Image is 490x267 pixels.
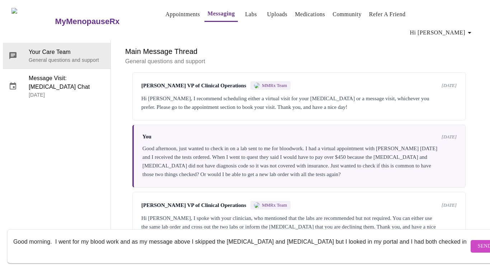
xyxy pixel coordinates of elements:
img: MMRX [254,83,260,88]
a: Uploads [267,9,288,19]
span: MMRx Team [262,202,287,208]
button: Refer a Friend [366,7,409,22]
span: [DATE] [442,134,457,140]
button: Uploads [264,7,291,22]
img: MyMenopauseRx Logo [11,8,54,35]
div: Your Care TeamGeneral questions and support [3,43,110,69]
img: MMRX [254,202,260,208]
button: Appointments [162,7,203,22]
button: Community [330,7,364,22]
button: Labs [240,7,263,22]
div: Message Visit: [MEDICAL_DATA] Chat[DATE] [3,69,110,103]
span: You [142,134,151,140]
a: Labs [245,9,257,19]
div: Good afternoon, just wanted to check in on a lab sent to me for bloodwork. I had a virtual appoin... [142,144,457,179]
a: Community [333,9,362,19]
div: Hi [PERSON_NAME], I recommend scheduling either a virtual visit for your [MEDICAL_DATA] or a mess... [141,94,457,111]
h6: Main Message Thread [125,46,473,57]
a: MyMenopauseRx [54,9,148,34]
textarea: Send a message about your appointment [13,235,469,258]
p: General questions and support [125,57,473,66]
button: Hi [PERSON_NAME] [407,26,477,40]
a: Messaging [207,9,235,19]
a: Medications [295,9,325,19]
span: [PERSON_NAME] VP of Clinical Operations [141,202,246,208]
button: Medications [292,7,328,22]
span: Hi [PERSON_NAME] [410,28,474,38]
h3: MyMenopauseRx [55,17,120,26]
span: Message Visit: [MEDICAL_DATA] Chat [29,74,105,91]
span: MMRx Team [262,83,287,88]
a: Appointments [165,9,200,19]
div: Hi [PERSON_NAME], I spoke with your clinician, who mentioned that the labs are recommended but no... [141,214,457,240]
a: Refer a Friend [369,9,406,19]
span: Your Care Team [29,48,105,56]
span: [DATE] [442,83,457,88]
span: [PERSON_NAME] VP of Clinical Operations [141,83,246,89]
span: [DATE] [442,202,457,208]
button: Messaging [204,6,237,22]
p: General questions and support [29,56,105,64]
p: [DATE] [29,91,105,98]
